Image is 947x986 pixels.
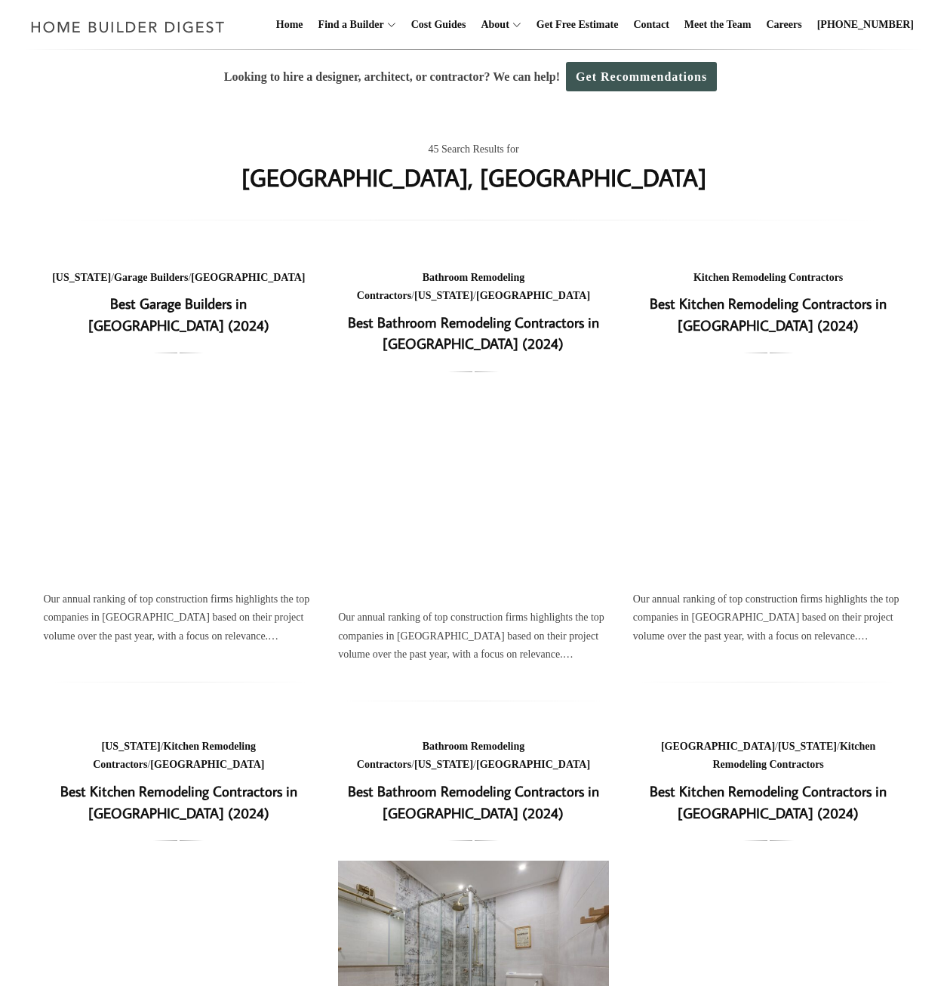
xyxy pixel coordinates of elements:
div: / / [338,738,609,775]
a: [GEOGRAPHIC_DATA] [150,759,264,770]
a: Home [270,1,309,49]
a: [GEOGRAPHIC_DATA] [661,741,775,752]
div: Our annual ranking of top construction firms highlights the top companies in [GEOGRAPHIC_DATA] ba... [633,590,904,646]
h1: [GEOGRAPHIC_DATA], [GEOGRAPHIC_DATA] [241,159,706,196]
a: [GEOGRAPHIC_DATA] [476,759,590,770]
div: Our annual ranking of top construction firms highlights the top companies in [GEOGRAPHIC_DATA] ba... [338,609,609,664]
a: Best Garage Builders in [GEOGRAPHIC_DATA] (2024) [88,294,269,334]
a: [US_STATE] [414,290,473,301]
a: [US_STATE] [414,759,473,770]
div: Our annual ranking of top construction firms highlights the top companies in [GEOGRAPHIC_DATA] ba... [44,590,315,646]
a: Find a Builder [312,1,384,49]
a: Best Bathroom Remodeling Contractors in [GEOGRAPHIC_DATA] (2024) [348,781,599,822]
a: Meet the Team [678,1,758,49]
img: Home Builder Digest [24,12,232,42]
div: / / [338,269,609,306]
a: Careers [761,1,808,49]
a: Best Bathroom Remodeling Contractors in [GEOGRAPHIC_DATA] (2024) [348,313,599,353]
span: 45 Search Results for [428,140,518,159]
a: Best Bathroom Remodeling Contractors in [GEOGRAPHIC_DATA] (2024) [338,391,609,596]
a: [US_STATE] [52,272,111,283]
a: [US_STATE] [778,741,837,752]
a: Get Recommendations [566,62,717,91]
a: [GEOGRAPHIC_DATA] [191,272,305,283]
a: Kitchen Remodeling Contractors [693,272,843,283]
a: Bathroom Remodeling Contractors [357,272,524,302]
a: Best Kitchen Remodeling Contractors in [GEOGRAPHIC_DATA] (2024) [633,373,904,578]
a: Contact [627,1,675,49]
a: Best Garage Builders in [GEOGRAPHIC_DATA] (2024) [44,373,315,578]
a: Best Kitchen Remodeling Contractors in [GEOGRAPHIC_DATA] (2024) [60,781,297,822]
a: About [475,1,509,49]
a: [US_STATE] [102,741,161,752]
div: / / [44,269,315,288]
a: Cost Guides [405,1,472,49]
a: Best Kitchen Remodeling Contractors in [GEOGRAPHIC_DATA] (2024) [650,781,887,822]
div: / / [44,738,315,775]
a: Bathroom Remodeling Contractors [357,741,524,771]
a: Garage Builders [114,272,188,283]
div: / / [633,738,904,775]
a: Best Kitchen Remodeling Contractors in [GEOGRAPHIC_DATA] (2024) [650,294,887,334]
a: [GEOGRAPHIC_DATA] [476,290,590,301]
a: Kitchen Remodeling Contractors [93,741,256,771]
a: Get Free Estimate [530,1,625,49]
a: [PHONE_NUMBER] [811,1,920,49]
